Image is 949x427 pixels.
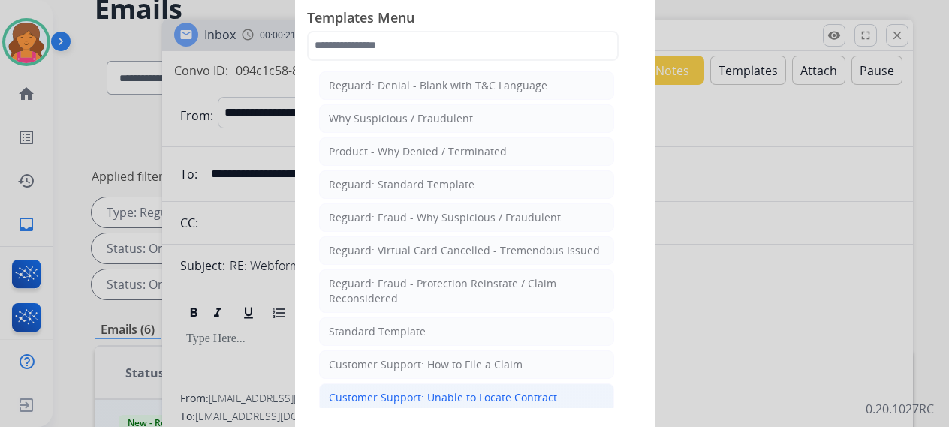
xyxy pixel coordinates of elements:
div: Reguard: Denial - Blank with T&C Language [329,78,547,93]
div: Why Suspicious / Fraudulent [329,111,473,126]
div: Customer Support: How to File a Claim [329,357,523,372]
div: Reguard: Fraud - Why Suspicious / Fraudulent [329,210,561,225]
span: Templates Menu [307,7,643,31]
div: Customer Support: Unable to Locate Contract [329,390,557,405]
div: Product - Why Denied / Terminated [329,144,507,159]
div: Reguard: Fraud - Protection Reinstate / Claim Reconsidered [329,276,604,306]
div: Standard Template [329,324,426,339]
div: Reguard: Standard Template [329,177,474,192]
div: Reguard: Virtual Card Cancelled - Tremendous Issued [329,243,600,258]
